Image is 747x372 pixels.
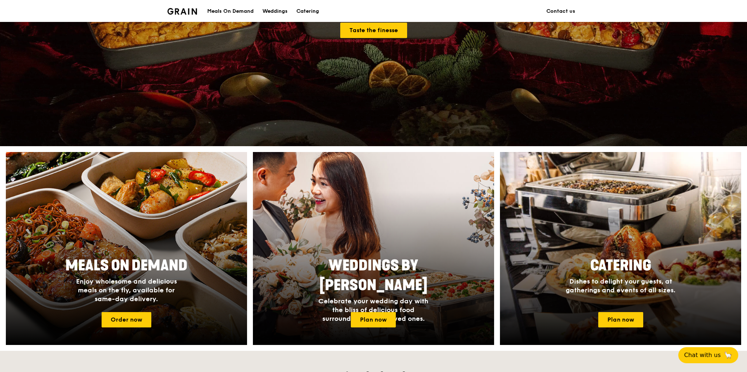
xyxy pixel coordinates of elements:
[6,152,247,345] a: Meals On DemandEnjoy wholesome and delicious meals on the fly, available for same-day delivery.Or...
[258,0,292,22] a: Weddings
[724,351,732,360] span: 🦙
[253,152,494,345] a: Weddings by [PERSON_NAME]Celebrate your wedding day with the bliss of delicious food surrounded b...
[296,0,319,22] div: Catering
[351,312,396,327] a: Plan now
[500,152,741,345] img: catering-card.e1cfaf3e.jpg
[6,152,247,345] img: meals-on-demand-card.d2b6f6db.png
[500,152,741,345] a: CateringDishes to delight your guests, at gatherings and events of all sizes.Plan now
[167,8,197,15] img: Grain
[76,277,177,303] span: Enjoy wholesome and delicious meals on the fly, available for same-day delivery.
[566,277,675,294] span: Dishes to delight your guests, at gatherings and events of all sizes.
[684,351,721,360] span: Chat with us
[292,0,323,22] a: Catering
[542,0,580,22] a: Contact us
[102,312,151,327] a: Order now
[319,257,428,294] span: Weddings by [PERSON_NAME]
[598,312,643,327] a: Plan now
[65,257,187,274] span: Meals On Demand
[262,0,288,22] div: Weddings
[590,257,651,274] span: Catering
[318,297,428,323] span: Celebrate your wedding day with the bliss of delicious food surrounded by your loved ones.
[340,23,407,38] a: Taste the finesse
[253,152,494,345] img: weddings-card.4f3003b8.jpg
[207,0,254,22] div: Meals On Demand
[678,347,738,363] button: Chat with us🦙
